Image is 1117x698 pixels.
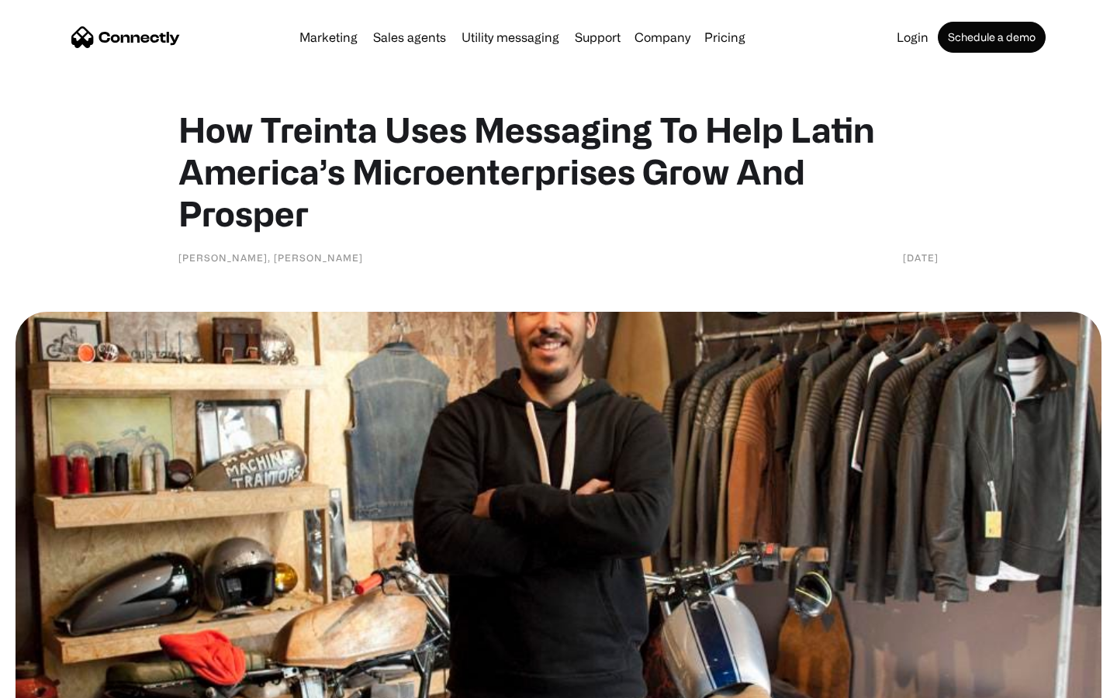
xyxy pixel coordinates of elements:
ul: Language list [31,671,93,693]
a: Support [569,31,627,43]
div: Company [630,26,695,48]
a: Login [890,31,935,43]
div: [DATE] [903,250,939,265]
a: Marketing [293,31,364,43]
a: Sales agents [367,31,452,43]
a: Utility messaging [455,31,565,43]
h1: How Treinta Uses Messaging To Help Latin America’s Microenterprises Grow And Prosper [178,109,939,234]
a: Pricing [698,31,752,43]
div: [PERSON_NAME], [PERSON_NAME] [178,250,363,265]
a: home [71,26,180,49]
a: Schedule a demo [938,22,1046,53]
aside: Language selected: English [16,671,93,693]
div: Company [635,26,690,48]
